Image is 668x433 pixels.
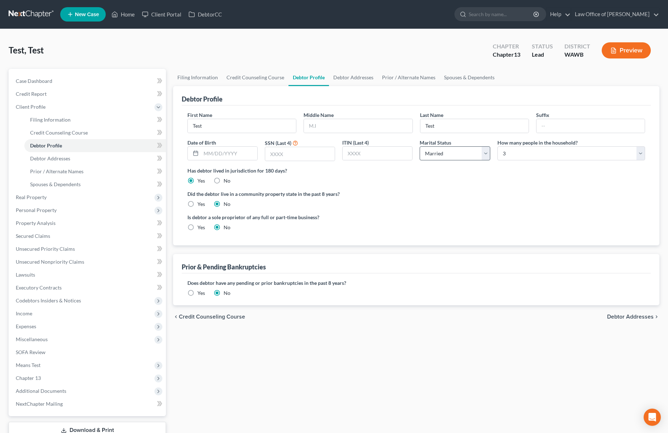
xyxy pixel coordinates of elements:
[9,45,44,55] span: Test, Test
[16,104,46,110] span: Client Profile
[16,78,52,84] span: Case Dashboard
[188,119,296,133] input: --
[564,42,590,51] div: District
[16,91,47,97] span: Credit Report
[288,69,329,86] a: Debtor Profile
[24,126,166,139] a: Credit Counseling Course
[536,111,549,119] label: Suffix
[532,51,553,59] div: Lead
[16,207,57,213] span: Personal Property
[420,111,443,119] label: Last Name
[10,230,166,243] a: Secured Claims
[224,201,230,208] label: No
[469,8,534,21] input: Search by name...
[420,139,451,146] label: Marital Status
[16,246,75,252] span: Unsecured Priority Claims
[187,190,645,198] label: Did the debtor live in a community property state in the past 8 years?
[224,224,230,231] label: No
[10,346,166,359] a: SOFA Review
[329,69,378,86] a: Debtor Addresses
[16,401,63,407] span: NextChapter Mailing
[654,314,659,320] i: chevron_right
[30,142,62,149] span: Debtor Profile
[197,201,205,208] label: Yes
[16,388,66,394] span: Additional Documents
[10,281,166,294] a: Executory Contracts
[222,69,288,86] a: Credit Counseling Course
[10,217,166,230] a: Property Analysis
[224,290,230,297] label: No
[182,263,266,271] div: Prior & Pending Bankruptcies
[644,409,661,426] div: Open Intercom Messenger
[16,233,50,239] span: Secured Claims
[607,314,659,320] button: Debtor Addresses chevron_right
[265,139,291,147] label: SSN (Last 4)
[10,88,166,100] a: Credit Report
[30,155,70,161] span: Debtor Addresses
[187,279,645,287] label: Does debtor have any pending or prior bankruptcies in the past 8 years?
[187,111,212,119] label: First Name
[497,139,578,146] label: How many people in the household?
[16,375,41,381] span: Chapter 13
[16,259,84,265] span: Unsecured Nonpriority Claims
[304,111,334,119] label: Middle Name
[493,51,520,59] div: Chapter
[24,152,166,165] a: Debtor Addresses
[16,310,32,316] span: Income
[602,42,651,58] button: Preview
[514,51,520,58] span: 13
[187,213,413,221] label: Is debtor a sole proprietor of any full or part-time business?
[16,272,35,278] span: Lawsuits
[16,284,62,291] span: Executory Contracts
[16,323,36,329] span: Expenses
[173,314,179,320] i: chevron_left
[75,12,99,17] span: New Case
[224,177,230,184] label: No
[10,255,166,268] a: Unsecured Nonpriority Claims
[197,224,205,231] label: Yes
[16,297,81,303] span: Codebtors Insiders & Notices
[493,42,520,51] div: Chapter
[10,268,166,281] a: Lawsuits
[343,147,412,160] input: XXXX
[564,51,590,59] div: WAWB
[10,397,166,410] a: NextChapter Mailing
[16,194,47,200] span: Real Property
[197,177,205,184] label: Yes
[536,119,645,133] input: --
[173,69,222,86] a: Filing Information
[571,8,659,21] a: Law Office of [PERSON_NAME]
[30,168,83,174] span: Prior / Alternate Names
[378,69,440,86] a: Prior / Alternate Names
[24,139,166,152] a: Debtor Profile
[187,167,645,174] label: Has debtor lived in jurisdiction for 180 days?
[173,314,245,320] button: chevron_left Credit Counseling Course
[179,314,245,320] span: Credit Counseling Course
[547,8,571,21] a: Help
[138,8,185,21] a: Client Portal
[182,95,223,103] div: Debtor Profile
[16,220,56,226] span: Property Analysis
[30,117,71,123] span: Filing Information
[24,113,166,126] a: Filing Information
[185,8,225,21] a: DebtorCC
[16,336,48,342] span: Miscellaneous
[420,119,529,133] input: --
[16,362,40,368] span: Means Test
[24,178,166,191] a: Spouses & Dependents
[532,42,553,51] div: Status
[24,165,166,178] a: Prior / Alternate Names
[108,8,138,21] a: Home
[30,130,88,136] span: Credit Counseling Course
[265,147,335,161] input: XXXX
[607,314,654,320] span: Debtor Addresses
[342,139,369,146] label: ITIN (Last 4)
[10,243,166,255] a: Unsecured Priority Claims
[10,75,166,88] a: Case Dashboard
[30,181,81,187] span: Spouses & Dependents
[304,119,412,133] input: M.I
[16,349,46,355] span: SOFA Review
[440,69,499,86] a: Spouses & Dependents
[197,290,205,297] label: Yes
[187,139,216,146] label: Date of Birth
